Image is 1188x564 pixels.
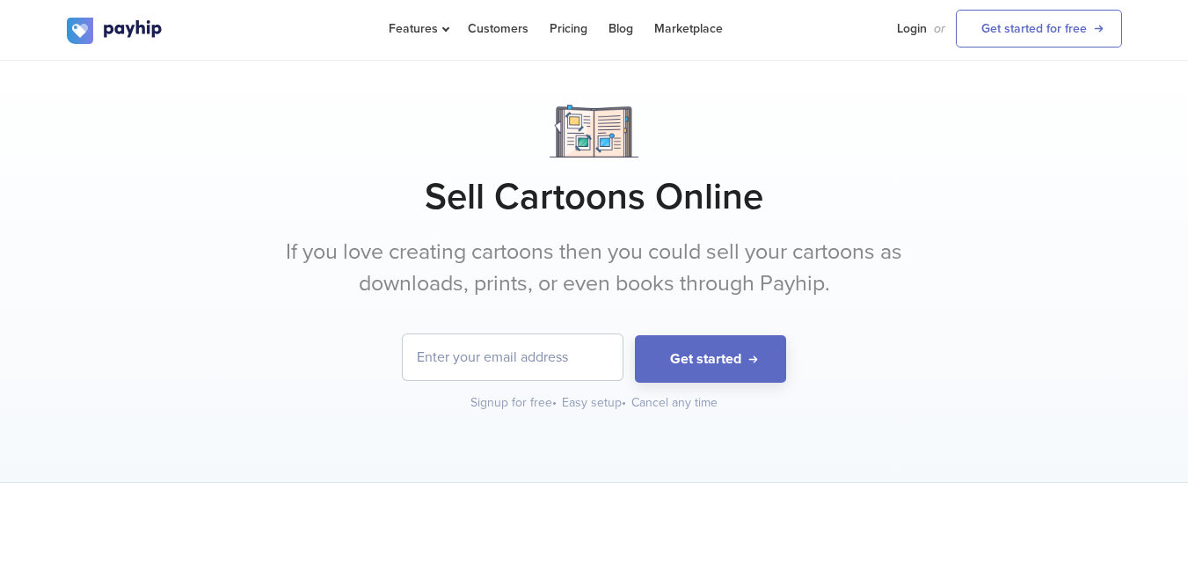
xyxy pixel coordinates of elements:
div: Easy setup [562,394,628,412]
span: • [552,395,557,410]
img: Notebook.png [550,105,638,157]
div: Signup for free [470,394,558,412]
div: Cancel any time [631,394,718,412]
span: • [622,395,626,410]
button: Get started [635,335,786,384]
p: If you love creating cartoons then you could sell your cartoons as downloads, prints, or even boo... [265,237,924,299]
a: Get started for free [956,10,1122,48]
input: Enter your email address [403,334,623,380]
span: Features [389,21,447,36]
h1: Sell Cartoons Online [67,175,1122,219]
img: logo.svg [67,18,164,44]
